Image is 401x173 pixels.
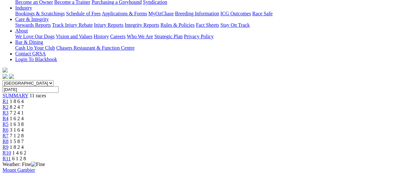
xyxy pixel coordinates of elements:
[3,144,9,150] a: R9
[252,11,272,16] a: Race Safe
[10,110,24,115] span: 7 2 4 1
[15,34,398,39] div: About
[15,39,43,45] a: Bar & Dining
[175,11,219,16] a: Breeding Information
[3,93,28,98] a: SUMMARY
[10,104,24,110] span: 8 2 4 7
[3,67,8,73] img: logo-grsa-white.png
[15,57,57,62] a: Login To Blackbook
[29,93,46,98] span: 11 races
[12,156,26,161] span: 6 1 2 8
[15,17,49,22] a: Care & Integrity
[10,127,24,133] span: 3 1 6 4
[3,116,9,121] a: R4
[220,22,249,28] a: Stay On Track
[3,104,9,110] a: R2
[184,34,214,39] a: Privacy Policy
[10,139,24,144] span: 1 5 8 7
[52,22,93,28] a: Track Injury Rebate
[160,22,195,28] a: Rules & Policies
[15,22,51,28] a: Stewards Reports
[56,34,92,39] a: Vision and Values
[15,11,65,16] a: Bookings & Scratchings
[9,74,14,79] img: twitter.svg
[3,127,9,133] a: R6
[127,34,153,39] a: Who We Are
[10,99,24,104] span: 1 8 6 4
[3,99,9,104] a: R1
[148,11,174,16] a: MyOzChase
[3,167,35,173] a: Mount Gambier
[15,45,398,51] div: Bar & Dining
[15,5,32,10] a: Industry
[3,121,9,127] a: R5
[3,133,9,138] a: R7
[10,121,24,127] span: 1 6 3 8
[12,150,26,156] span: 1 4 6 2
[15,11,398,17] div: Industry
[15,45,55,51] a: Cash Up Your Club
[220,11,251,16] a: ICG Outcomes
[94,34,109,39] a: History
[3,86,59,93] input: Select date
[94,22,123,28] a: Injury Reports
[110,34,126,39] a: Careers
[3,139,9,144] a: R8
[125,22,159,28] a: Integrity Reports
[10,133,24,138] span: 7 1 2 8
[3,156,11,161] a: R11
[66,11,100,16] a: Schedule of Fees
[3,150,11,156] a: R10
[196,22,219,28] a: Fact Sheets
[3,74,8,79] img: facebook.svg
[3,162,45,167] span: Weather: Fine
[154,34,183,39] a: Strategic Plan
[56,45,134,51] a: Chasers Restaurant & Function Centre
[3,110,9,115] a: R3
[15,22,398,28] div: Care & Integrity
[102,11,147,16] a: Applications & Forms
[31,162,45,167] img: Fine
[15,28,28,33] a: About
[15,34,55,39] a: We Love Our Dogs
[10,144,24,150] span: 1 8 2 4
[15,51,46,56] a: Contact GRSA
[10,116,24,121] span: 1 6 2 4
